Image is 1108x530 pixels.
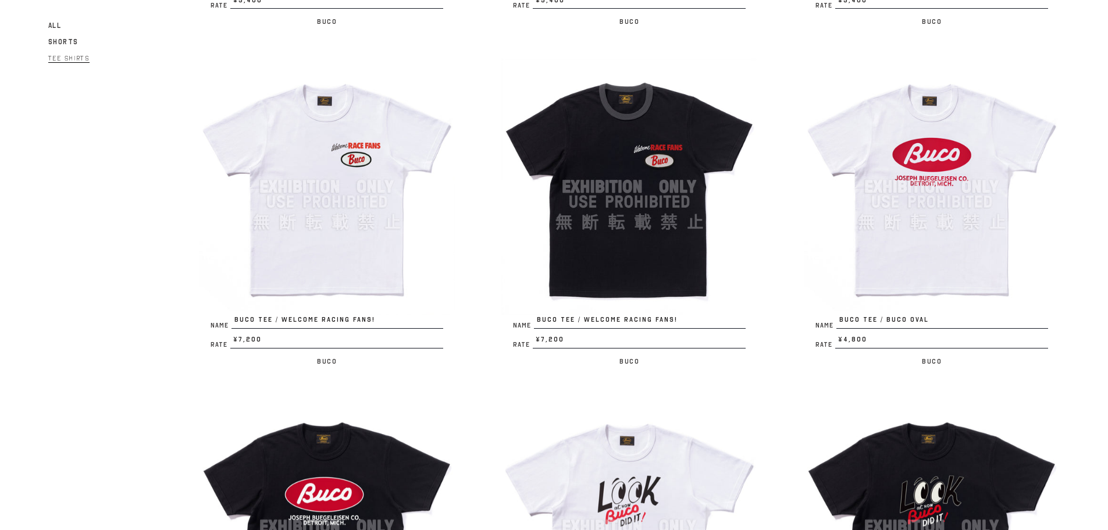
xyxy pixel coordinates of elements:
[804,59,1060,368] a: BUCO TEE / BUCO OVAL NameBUCO TEE / BUCO OVAL Rate¥4,800 Buco
[835,335,1048,348] span: ¥4,800
[230,335,443,348] span: ¥7,200
[199,354,455,368] p: Buco
[815,322,836,329] span: Name
[804,354,1060,368] p: Buco
[48,22,62,30] span: All
[815,2,835,9] span: Rate
[534,315,746,329] span: BUCO TEE / WELCOME RACING FANS!
[48,54,90,63] span: Tee Shirts
[211,2,230,9] span: Rate
[199,59,455,368] a: BUCO TEE / WELCOME RACING FANS! NameBUCO TEE / WELCOME RACING FANS! Rate¥7,200 Buco
[815,342,835,348] span: Rate
[211,322,231,329] span: Name
[211,342,230,348] span: Rate
[501,59,757,368] a: BUCO TEE / WELCOME RACING FANS! NameBUCO TEE / WELCOME RACING FANS! Rate¥7,200 Buco
[199,59,455,315] img: BUCO TEE / WELCOME RACING FANS!
[513,2,533,9] span: Rate
[199,15,455,29] p: Buco
[48,38,79,46] span: Shorts
[48,19,62,33] a: All
[501,15,757,29] p: Buco
[533,335,746,348] span: ¥7,200
[48,51,90,65] a: Tee Shirts
[836,315,1048,329] span: BUCO TEE / BUCO OVAL
[48,35,79,49] a: Shorts
[804,59,1060,315] img: BUCO TEE / BUCO OVAL
[513,342,533,348] span: Rate
[231,315,443,329] span: BUCO TEE / WELCOME RACING FANS!
[804,15,1060,29] p: Buco
[513,322,534,329] span: Name
[501,59,757,315] img: BUCO TEE / WELCOME RACING FANS!
[501,354,757,368] p: Buco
